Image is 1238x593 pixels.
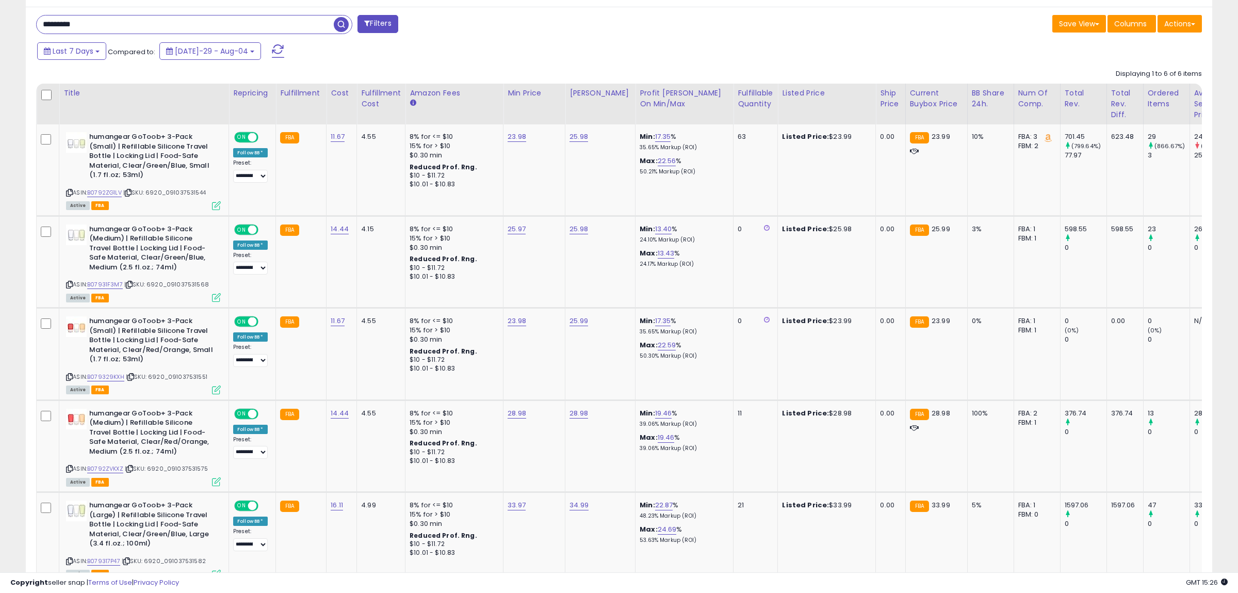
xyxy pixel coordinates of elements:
[640,537,725,544] p: 53.63% Markup (ROI)
[331,316,345,326] a: 11.67
[508,316,526,326] a: 23.98
[233,344,268,367] div: Preset:
[1065,427,1106,437] div: 0
[280,88,322,99] div: Fulfillment
[126,373,207,381] span: | SKU: 6920_091037531551
[410,316,495,326] div: 8% for <= $10
[1018,418,1052,427] div: FBM: 1
[108,47,155,57] span: Compared to:
[91,201,109,210] span: FBA
[738,225,770,234] div: 0
[782,88,871,99] div: Listed Price
[410,347,477,356] b: Reduced Prof. Rng.
[738,501,770,510] div: 21
[1018,141,1052,151] div: FBM: 2
[640,261,725,268] p: 24.17% Markup (ROI)
[1114,19,1147,29] span: Columns
[1065,132,1106,141] div: 701.45
[640,341,725,360] div: %
[640,248,658,258] b: Max:
[972,88,1009,109] div: BB Share 24h.
[1148,243,1190,252] div: 0
[972,225,1006,234] div: 3%
[508,88,561,99] div: Min Price
[782,225,868,234] div: $25.98
[1111,132,1135,141] div: 623.48
[66,316,221,393] div: ASIN:
[640,512,725,520] p: 48.23% Markup (ROI)
[233,252,268,275] div: Preset:
[410,356,495,364] div: $10 - $11.72
[910,225,929,236] small: FBA
[331,500,343,510] a: 16.11
[410,234,495,243] div: 15% for > $10
[280,316,299,328] small: FBA
[235,133,248,142] span: ON
[410,273,495,281] div: $10.01 - $10.83
[89,225,215,275] b: humangear GoToob+ 3-Pack (Medium) | Refillable Silicone Travel Bottle | Locking Lid | Food-Safe M...
[233,88,271,99] div: Repricing
[640,408,655,418] b: Min:
[257,409,273,418] span: OFF
[123,188,206,197] span: | SKU: 6920_091037531544
[658,524,677,535] a: 24.69
[1116,69,1202,79] div: Displaying 1 to 6 of 6 items
[640,156,725,175] div: %
[1018,316,1052,326] div: FBA: 1
[410,418,495,427] div: 15% for > $10
[1018,225,1052,234] div: FBA: 1
[782,316,868,326] div: $23.99
[66,386,90,394] span: All listings currently available for purchase on Amazon
[257,225,273,234] span: OFF
[1158,15,1202,33] button: Actions
[410,448,495,457] div: $10 - $11.72
[410,88,499,99] div: Amazon Fees
[1148,132,1190,141] div: 29
[1194,427,1236,437] div: 0
[331,132,345,142] a: 11.67
[658,340,676,350] a: 22.59
[280,409,299,420] small: FBA
[932,132,950,141] span: 23.99
[972,501,1006,510] div: 5%
[640,316,725,335] div: %
[640,433,725,452] div: %
[10,578,179,588] div: seller snap | |
[1194,519,1236,528] div: 0
[1148,151,1190,160] div: 3
[410,264,495,273] div: $10 - $11.72
[122,557,206,565] span: | SKU: 6920_091037531582
[89,132,215,183] b: humangear GoToob+ 3-Pack (Small) | Refillable Silicone Travel Bottle | Locking Lid | Food-Safe Ma...
[1111,225,1135,234] div: 598.55
[233,332,268,342] div: Follow BB *
[640,445,725,452] p: 39.06% Markup (ROI)
[257,133,273,142] span: OFF
[655,316,671,326] a: 17.35
[1065,409,1106,418] div: 376.74
[569,132,588,142] a: 25.98
[569,316,588,326] a: 25.99
[1194,409,1236,418] div: 28.98
[410,254,477,263] b: Reduced Prof. Rng.
[410,540,495,549] div: $10 - $11.72
[1111,88,1139,120] div: Total Rev. Diff.
[782,500,829,510] b: Listed Price:
[655,408,672,419] a: 19.46
[1154,142,1185,150] small: (866.67%)
[782,316,829,326] b: Listed Price:
[1148,316,1190,326] div: 0
[880,132,897,141] div: 0.00
[658,156,676,166] a: 22.56
[640,168,725,175] p: 50.21% Markup (ROI)
[1018,88,1056,109] div: Num of Comp.
[361,409,397,418] div: 4.55
[640,236,725,244] p: 24.10% Markup (ROI)
[738,132,770,141] div: 63
[410,549,495,557] div: $10.01 - $10.83
[410,531,477,540] b: Reduced Prof. Rng.
[782,501,868,510] div: $33.99
[175,46,248,56] span: [DATE]-29 - Aug-04
[880,409,897,418] div: 0.00
[782,409,868,418] div: $28.98
[655,224,672,234] a: 13.40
